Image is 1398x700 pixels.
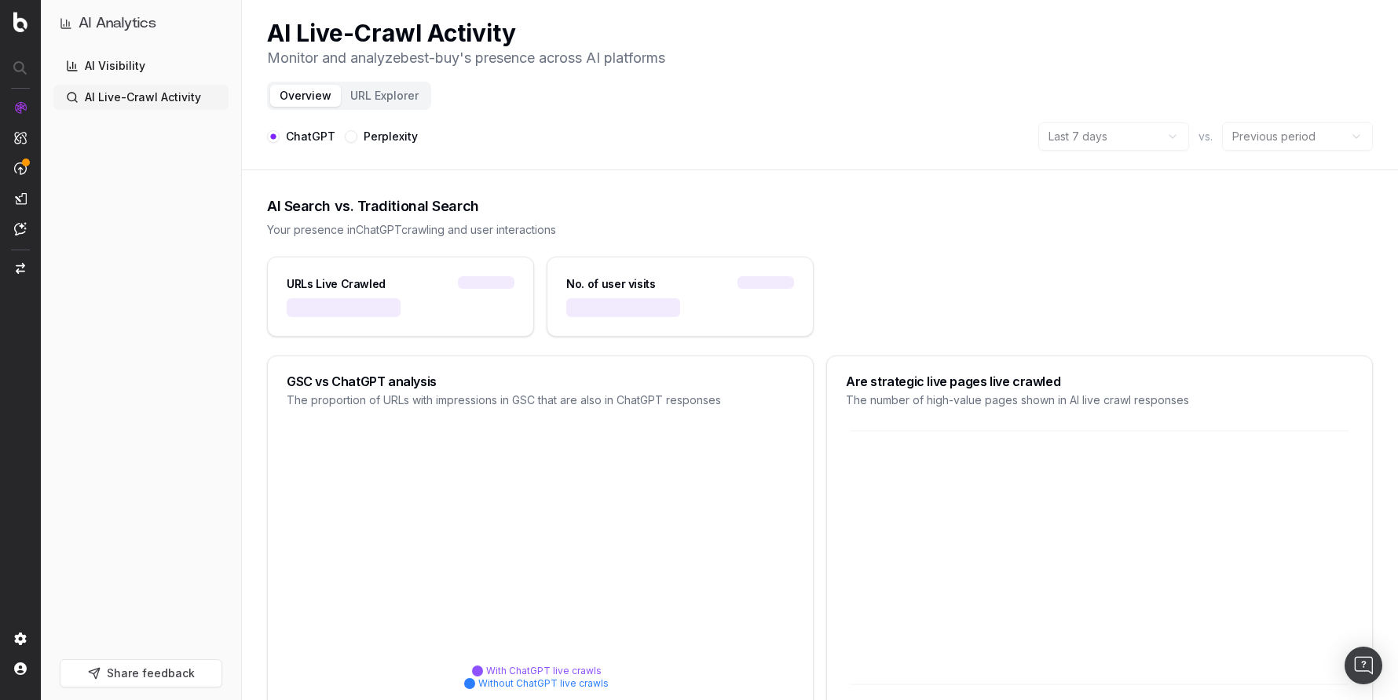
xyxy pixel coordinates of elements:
[14,131,27,144] img: Intelligence
[478,677,609,689] span: Without ChatGPT live crawls
[341,85,428,107] button: URL Explorer
[287,276,386,292] div: URLs Live Crawled
[14,662,27,675] img: My account
[1199,129,1213,144] span: vs.
[14,633,27,645] img: Setting
[14,101,27,114] img: Analytics
[846,392,1353,408] div: The number of high-value pages shown in AI live crawl responses
[267,222,1373,238] div: Your presence in ChatGPT crawling and user interactions
[53,85,229,110] a: AI Live-Crawl Activity
[286,131,335,142] label: ChatGPT
[270,85,341,107] button: Overview
[13,12,27,32] img: Botify logo
[566,276,656,292] div: No. of user visits
[1345,647,1382,684] div: Open Intercom Messenger
[14,192,27,205] img: Studio
[53,53,229,78] a: AI Visibility
[287,392,794,408] div: The proportion of URLs with impressions in GSC that are also in ChatGPT responses
[14,222,27,235] img: Assist
[267,47,665,69] p: Monitor and analyze best-buy 's presence across AI platforms
[846,375,1353,388] div: Are strategic live pages live crawled
[486,665,602,676] span: With ChatGPT live crawls
[267,19,665,47] h1: AI Live-Crawl Activity
[364,131,418,142] label: Perplexity
[79,13,156,35] h1: AI Analytics
[287,375,794,388] div: GSC vs ChatGPT analysis
[16,263,25,274] img: Switch project
[14,162,27,175] img: Activation
[267,195,1373,217] div: AI Search vs. Traditional Search
[60,659,222,687] button: Share feedback
[60,13,222,35] button: AI Analytics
